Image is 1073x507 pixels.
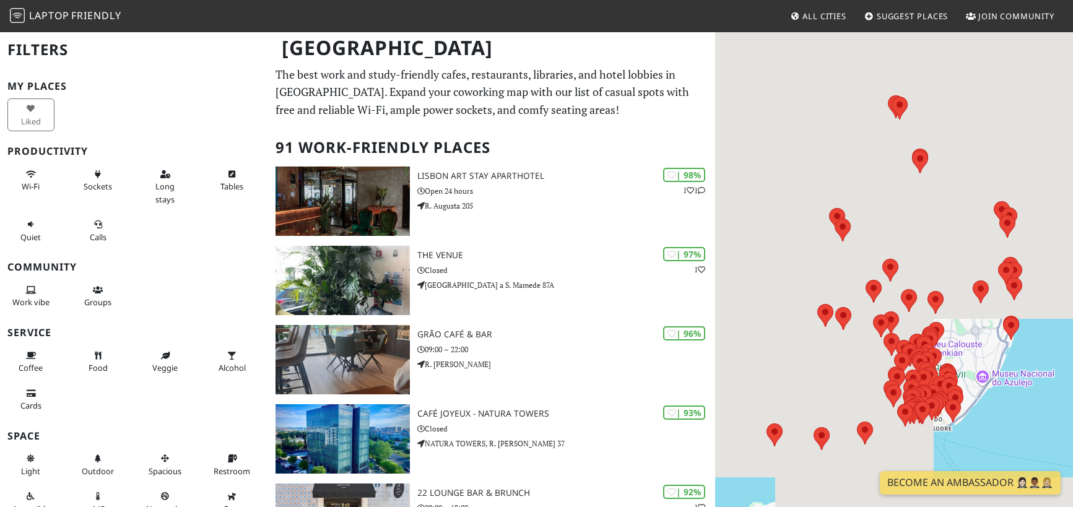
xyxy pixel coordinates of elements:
[142,345,189,378] button: Veggie
[276,404,410,474] img: Café Joyeux - Natura Towers
[209,345,256,378] button: Alcohol
[978,11,1054,22] span: Join Community
[7,31,261,69] h2: Filters
[276,246,410,315] img: The VENUE
[268,167,715,236] a: Lisbon Art Stay Aparthotel | 98% 11 Lisbon Art Stay Aparthotel Open 24 hours R. Augusta 205
[694,264,705,275] p: 1
[89,362,108,373] span: Food
[152,362,178,373] span: Veggie
[7,383,54,416] button: Cards
[74,164,121,197] button: Sockets
[417,329,715,340] h3: Grão Café & Bar
[877,11,949,22] span: Suggest Places
[417,279,715,291] p: [GEOGRAPHIC_DATA] a S. Mamede 87A
[142,164,189,209] button: Long stays
[859,5,954,27] a: Suggest Places
[7,145,261,157] h3: Productivity
[417,250,715,261] h3: The VENUE
[209,164,256,197] button: Tables
[683,184,705,196] p: 1 1
[417,344,715,355] p: 09:00 – 22:00
[663,168,705,182] div: | 98%
[268,325,715,394] a: Grão Café & Bar | 96% Grão Café & Bar 09:00 – 22:00 R. [PERSON_NAME]
[10,6,121,27] a: LaptopFriendly LaptopFriendly
[74,448,121,481] button: Outdoor
[7,80,261,92] h3: My Places
[71,9,121,22] span: Friendly
[209,448,256,481] button: Restroom
[961,5,1059,27] a: Join Community
[276,167,410,236] img: Lisbon Art Stay Aparthotel
[219,362,246,373] span: Alcohol
[74,280,121,313] button: Groups
[7,164,54,197] button: Wi-Fi
[276,66,708,119] p: The best work and study-friendly cafes, restaurants, libraries, and hotel lobbies in [GEOGRAPHIC_...
[663,247,705,261] div: | 97%
[7,280,54,313] button: Work vibe
[785,5,851,27] a: All Cities
[22,181,40,192] span: Stable Wi-Fi
[268,246,715,315] a: The VENUE | 97% 1 The VENUE Closed [GEOGRAPHIC_DATA] a S. Mamede 87A
[84,181,112,192] span: Power sockets
[214,466,250,477] span: Restroom
[802,11,846,22] span: All Cities
[417,423,715,435] p: Closed
[880,471,1061,495] a: Become an Ambassador 🤵🏻‍♀️🤵🏾‍♂️🤵🏼‍♀️
[417,358,715,370] p: R. [PERSON_NAME]
[7,214,54,247] button: Quiet
[276,325,410,394] img: Grão Café & Bar
[7,430,261,442] h3: Space
[7,327,261,339] h3: Service
[90,232,106,243] span: Video/audio calls
[663,326,705,340] div: | 96%
[74,214,121,247] button: Calls
[220,181,243,192] span: Work-friendly tables
[417,438,715,449] p: NATURA TOWERS, R. [PERSON_NAME] 37
[663,485,705,499] div: | 92%
[142,448,189,481] button: Spacious
[21,466,40,477] span: Natural light
[74,345,121,378] button: Food
[84,297,111,308] span: Group tables
[417,185,715,197] p: Open 24 hours
[149,466,181,477] span: Spacious
[268,404,715,474] a: Café Joyeux - Natura Towers | 93% Café Joyeux - Natura Towers Closed NATURA TOWERS, R. [PERSON_NA...
[276,129,708,167] h2: 91 Work-Friendly Places
[155,181,175,204] span: Long stays
[12,297,50,308] span: People working
[10,8,25,23] img: LaptopFriendly
[20,232,41,243] span: Quiet
[29,9,69,22] span: Laptop
[20,400,41,411] span: Credit cards
[82,466,114,477] span: Outdoor area
[272,31,713,65] h1: [GEOGRAPHIC_DATA]
[663,405,705,420] div: | 93%
[19,362,43,373] span: Coffee
[417,171,715,181] h3: Lisbon Art Stay Aparthotel
[7,261,261,273] h3: Community
[417,409,715,419] h3: Café Joyeux - Natura Towers
[7,448,54,481] button: Light
[7,345,54,378] button: Coffee
[417,264,715,276] p: Closed
[417,488,715,498] h3: 22 Lounge Bar & Brunch
[417,200,715,212] p: R. Augusta 205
